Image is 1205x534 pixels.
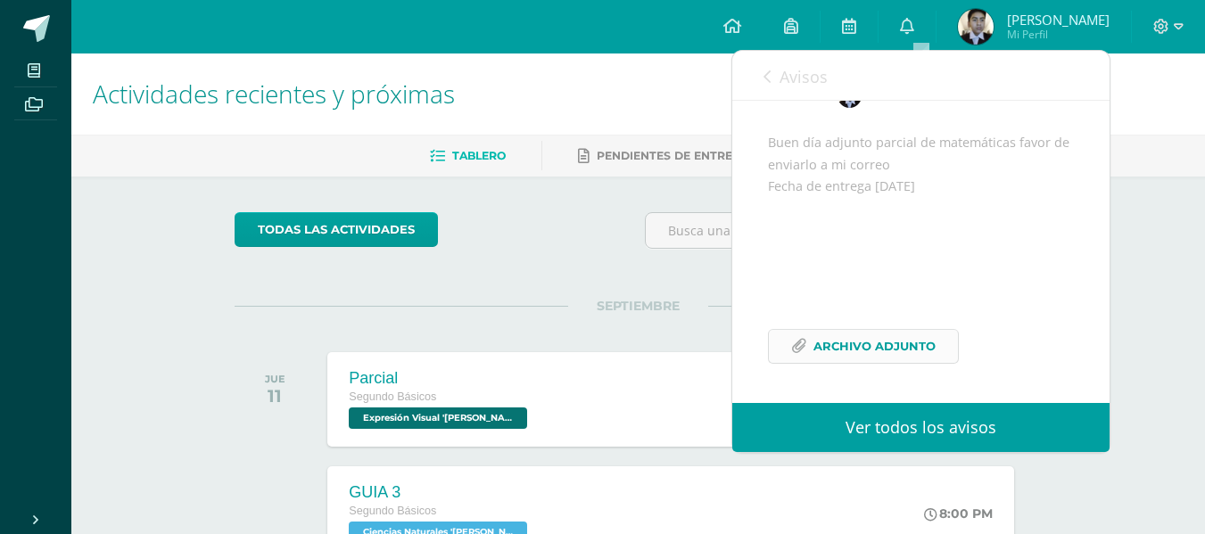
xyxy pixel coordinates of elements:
img: 9974c6e91c62b05c8765a4ef3ed15a45.png [958,9,994,45]
a: Ver todos los avisos [732,403,1110,452]
a: todas las Actividades [235,212,438,247]
a: Pendientes de entrega [578,142,749,170]
span: Mi Perfil [1007,27,1110,42]
span: Tablero [452,149,506,162]
a: Tablero [430,142,506,170]
span: Pendientes de entrega [597,149,749,162]
a: Archivo Adjunto [768,329,959,364]
span: Expresión Visual 'Newton' [349,407,527,429]
span: Actividades recientes y próximas [93,77,455,111]
span: Archivo Adjunto [813,330,936,363]
input: Busca una actividad próxima aquí... [646,213,1041,248]
div: Parcial [349,369,532,388]
div: Buen día adjunto parcial de matemáticas favor de enviarlo a mi correo Fecha de entrega [DATE] [768,132,1074,385]
div: JUE [265,373,285,385]
span: Segundo Básicos [349,390,436,403]
div: GUIA 3 [349,483,532,502]
div: 11 [265,385,285,407]
span: Avisos [780,66,828,87]
span: Segundo Básicos [349,505,436,517]
div: 8:00 PM [924,505,993,522]
span: [PERSON_NAME] [1007,11,1110,29]
span: SEPTIEMBRE [568,298,708,314]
